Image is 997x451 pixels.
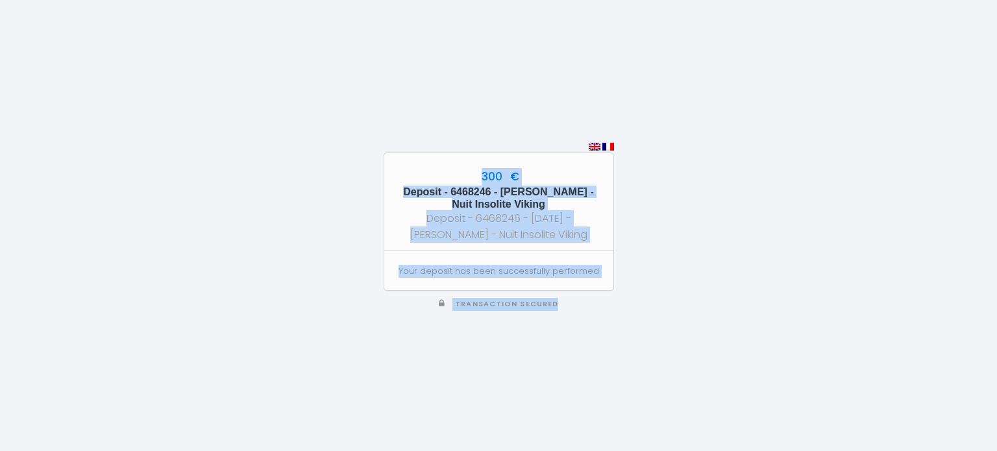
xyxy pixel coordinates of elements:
[602,143,614,151] img: fr.png
[396,186,602,210] h5: Deposit - 6468246 - [PERSON_NAME] - Nuit Insolite Viking
[398,265,598,278] p: Your deposit has been successfully performed
[478,169,519,184] span: 300 €
[396,210,602,243] div: Deposit - 6468246 - [DATE] - [PERSON_NAME] - Nuit Insolite Viking
[455,299,558,309] span: Transaction secured
[589,143,600,151] img: en.png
